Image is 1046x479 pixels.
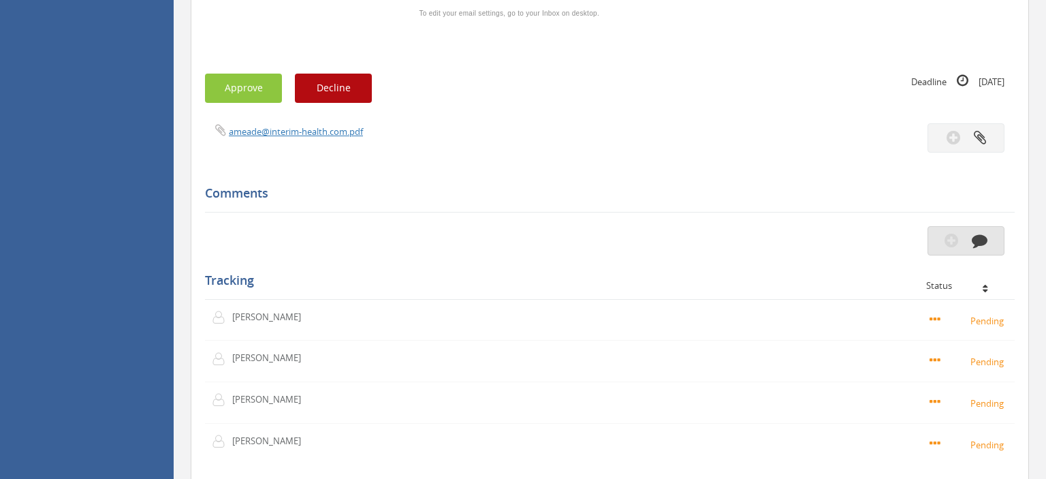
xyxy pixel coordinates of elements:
span: To edit your email settings, go to your Inbox on desktop. [419,10,599,17]
p: [PERSON_NAME] [232,435,311,448]
img: user-icon.png [212,435,232,448]
small: Pending [930,354,1008,369]
div: Status [926,281,1004,290]
small: Deadline [DATE] [911,74,1004,89]
small: Pending [930,395,1008,410]
p: [PERSON_NAME] [232,352,311,365]
img: user-icon.png [212,352,232,366]
button: Decline [295,74,372,103]
p: [PERSON_NAME] [232,393,311,406]
button: Approve [205,74,282,103]
p: [PERSON_NAME] [232,311,311,324]
h5: Comments [205,187,1004,200]
a: ameade@interim-health.com.pdf [229,125,363,138]
small: Pending [930,437,1008,452]
small: Pending [930,313,1008,328]
h5: Tracking [205,274,1004,288]
img: user-icon.png [212,393,232,407]
img: user-icon.png [212,311,232,324]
